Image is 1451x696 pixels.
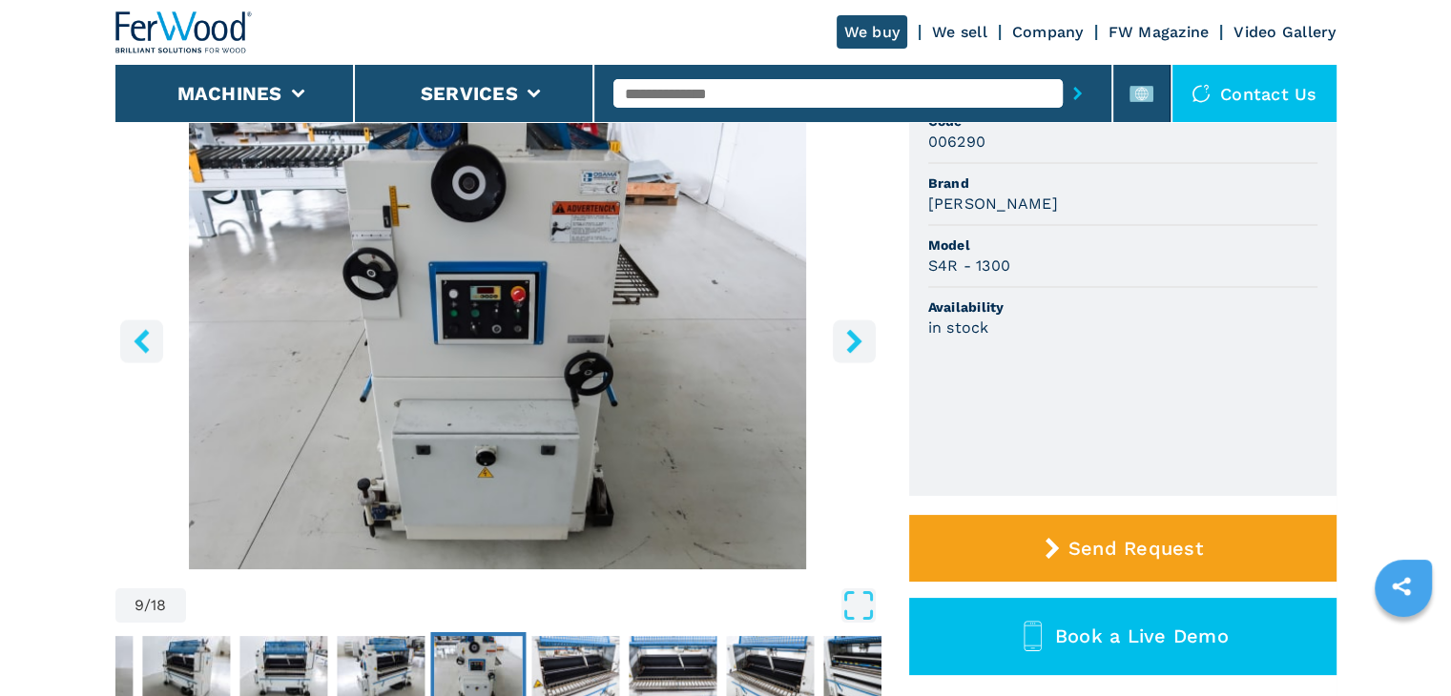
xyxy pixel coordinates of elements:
[837,15,908,49] a: We buy
[928,255,1011,276] h3: S4R - 1300
[928,131,986,153] h3: 006290
[909,598,1337,675] button: Book a Live Demo
[421,82,518,105] button: Services
[120,319,163,362] button: left-button
[1068,537,1203,560] span: Send Request
[144,598,151,613] span: /
[928,193,1058,215] h3: [PERSON_NAME]
[928,174,1317,193] span: Brand
[191,588,876,623] button: Open Fullscreen
[115,11,253,53] img: Ferwood
[1055,624,1229,647] span: Book a Live Demo
[1192,84,1211,103] img: Contact us
[115,107,881,569] div: Go to Slide 9
[932,23,987,41] a: We sell
[909,515,1337,582] button: Send Request
[177,82,282,105] button: Machines
[1378,563,1425,610] a: sharethis
[1063,72,1092,115] button: submit-button
[1012,23,1084,41] a: Company
[115,107,881,569] img: Gluing Machine OSAMA S4R - 1300
[1233,23,1336,41] a: Video Gallery
[1109,23,1210,41] a: FW Magazine
[928,297,1317,317] span: Availability
[1172,65,1337,122] div: Contact us
[151,598,167,613] span: 18
[928,317,989,338] h3: in stock
[833,319,876,362] button: right-button
[928,235,1317,255] span: Model
[135,598,144,613] span: 9
[1370,610,1437,682] iframe: Chat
